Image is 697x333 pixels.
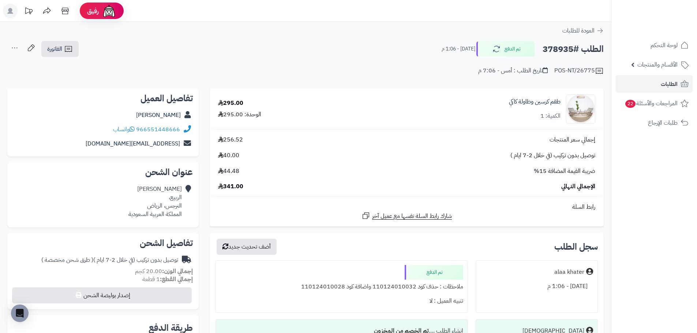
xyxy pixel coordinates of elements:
[616,114,693,132] a: طلبات الإرجاع
[136,111,181,120] a: [PERSON_NAME]
[135,267,193,276] small: 20.00 كجم
[554,268,584,276] div: alaa khater
[11,304,29,322] div: Open Intercom Messenger
[647,20,690,35] img: logo-2.png
[361,211,452,220] a: شارك رابط السلة نفسها مع عميل آخر
[540,112,561,120] div: الكمية: 1
[218,151,239,160] span: 40.00
[543,42,604,57] h2: الطلب #378935
[637,60,678,70] span: الأقسام والمنتجات
[13,168,193,177] h2: عنوان الشحن
[218,167,239,175] span: 44.48
[41,256,178,264] div: توصيل بدون تركيب (في خلال 2-7 ايام )
[562,26,604,35] a: العودة للطلبات
[566,94,595,124] img: 1746967152-1-90x90.jpg
[220,280,463,294] div: ملاحظات : حذف كود 110124010032 واضافة كود 110124010028
[162,267,193,276] strong: إجمالي الوزن:
[160,275,193,284] strong: إجمالي القطع:
[476,41,535,57] button: تم الدفع
[218,182,243,191] span: 341.00
[136,125,180,134] a: 966551448666
[86,139,180,148] a: [EMAIL_ADDRESS][DOMAIN_NAME]
[651,40,678,50] span: لوحة التحكم
[648,118,678,128] span: طلبات الإرجاع
[217,239,277,255] button: أضف تحديث جديد
[19,4,38,20] a: تحديثات المنصة
[616,37,693,54] a: لوحة التحكم
[561,182,595,191] span: الإجمالي النهائي
[41,256,93,264] span: ( طرق شحن مخصصة )
[372,212,452,220] span: شارك رابط السلة نفسها مع عميل آخر
[442,45,475,53] small: [DATE] - 1:06 م
[102,4,116,18] img: ai-face.png
[554,242,598,251] h3: سجل الطلب
[405,265,463,280] div: تم الدفع
[478,67,548,75] div: تاريخ الطلب : أمس - 7:06 م
[213,203,601,211] div: رابط السلة
[562,26,595,35] span: العودة للطلبات
[47,45,62,53] span: الفاتورة
[218,110,261,119] div: الوحدة: 295.00
[554,67,604,75] div: POS-NT/26775
[13,94,193,103] h2: تفاصيل العميل
[128,185,182,218] div: [PERSON_NAME] الربيع، النرجس، الرياض المملكة العربية السعودية
[616,95,693,112] a: المراجعات والأسئلة22
[12,287,192,303] button: إصدار بوليصة الشحن
[87,7,99,15] span: رفيق
[510,151,595,160] span: توصيل بدون تركيب (في خلال 2-7 ايام )
[41,41,79,57] a: الفاتورة
[480,279,593,294] div: [DATE] - 1:06 م
[218,99,243,107] div: 295.00
[550,136,595,144] span: إجمالي سعر المنتجات
[149,323,193,332] h2: طريقة الدفع
[218,136,243,144] span: 256.52
[534,167,595,175] span: ضريبة القيمة المضافة 15%
[13,239,193,247] h2: تفاصيل الشحن
[220,294,463,308] div: تنبيه العميل : لا
[142,275,193,284] small: 1 قطعة
[625,98,678,109] span: المراجعات والأسئلة
[661,79,678,89] span: الطلبات
[509,98,561,106] a: طقم كرسين وطاولة كاكي
[625,100,636,108] span: 22
[616,75,693,93] a: الطلبات
[113,125,135,134] a: واتساب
